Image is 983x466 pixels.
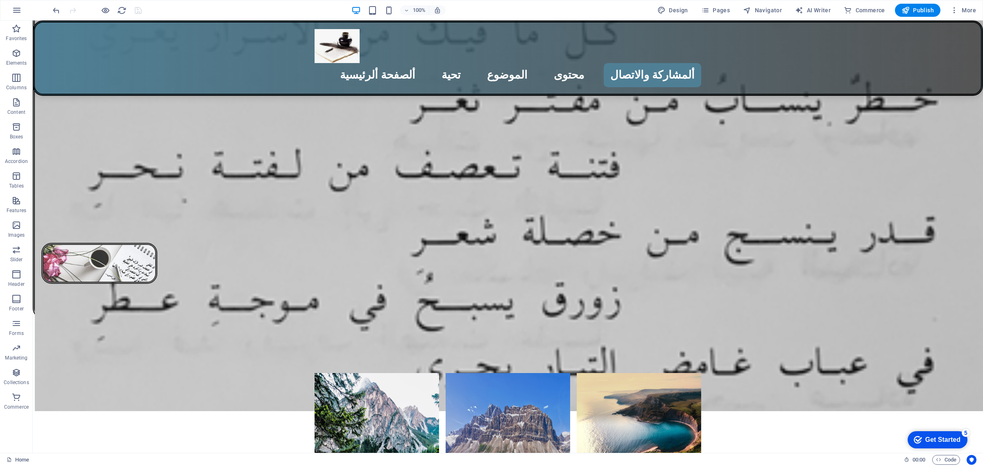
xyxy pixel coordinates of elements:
button: Code [932,455,960,465]
p: Columns [6,84,27,91]
span: More [950,6,976,14]
button: Design [654,4,691,17]
p: Content [7,109,25,115]
p: Forms [9,330,24,337]
span: Navigator [743,6,782,14]
button: Pages [698,4,733,17]
p: Marketing [5,355,27,361]
button: More [947,4,979,17]
p: Elements [6,60,27,66]
button: undo [51,5,61,15]
i: Undo: Change round corners (Ctrl+Z) [52,6,61,15]
span: AI Writer [795,6,831,14]
a: Click to cancel selection. Double-click to open Pages [7,455,29,465]
p: Tables [9,183,24,189]
span: Design [657,6,688,14]
h6: 100% [412,5,426,15]
button: Commerce [840,4,888,17]
button: Usercentrics [967,455,976,465]
i: On resize automatically adjust zoom level to fit chosen device. [434,7,441,14]
div: Design (Ctrl+Alt+Y) [654,4,691,17]
p: Footer [9,305,24,312]
p: Commerce [4,404,29,410]
p: Accordion [5,158,28,165]
span: : [918,457,920,463]
button: reload [117,5,127,15]
p: Features [7,207,26,214]
span: Code [936,455,956,465]
button: AI Writer [792,4,834,17]
div: Get Started [24,9,59,16]
div: 5 [61,2,69,10]
button: Click here to leave preview mode and continue editing [100,5,110,15]
button: Navigator [740,4,785,17]
p: Slider [10,256,23,263]
button: Publish [895,4,940,17]
div: Get Started 5 items remaining, 0% complete [7,4,66,21]
p: Favorites [6,35,27,42]
p: Header [8,281,25,287]
span: Publish [901,6,934,14]
p: Boxes [10,133,23,140]
span: Pages [701,6,730,14]
button: 100% [400,5,429,15]
span: 00 00 [913,455,925,465]
p: Images [8,232,25,238]
h6: Session time [904,455,926,465]
p: Collections [4,379,29,386]
span: Commerce [844,6,885,14]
